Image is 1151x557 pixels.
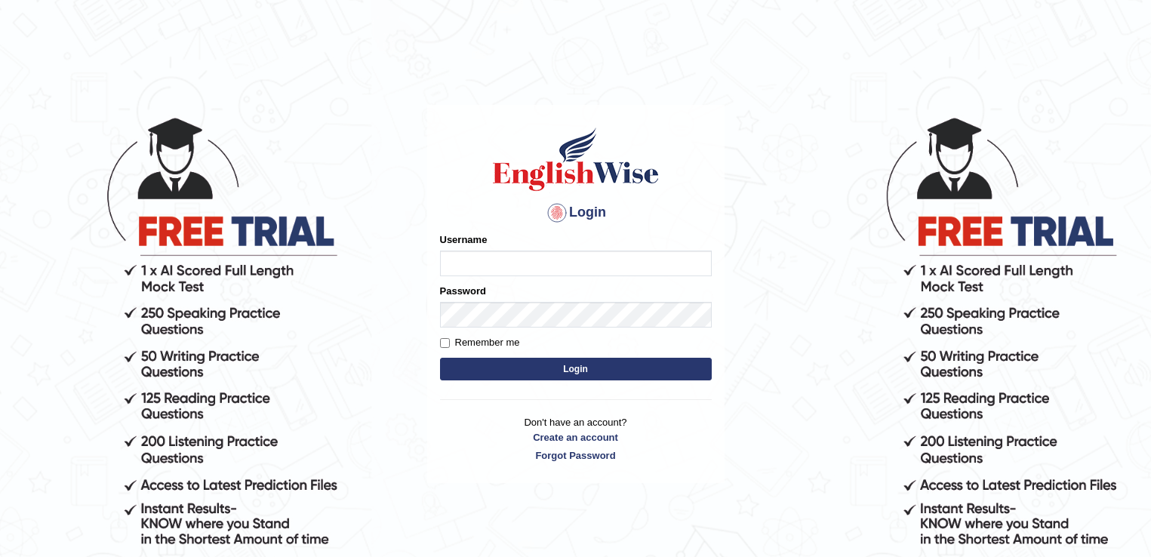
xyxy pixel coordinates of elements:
button: Login [440,358,712,380]
img: Logo of English Wise sign in for intelligent practice with AI [490,125,662,193]
label: Remember me [440,335,520,350]
input: Remember me [440,338,450,348]
p: Don't have an account? [440,415,712,462]
label: Password [440,284,486,298]
label: Username [440,232,488,247]
h4: Login [440,201,712,225]
a: Forgot Password [440,448,712,463]
a: Create an account [440,430,712,445]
